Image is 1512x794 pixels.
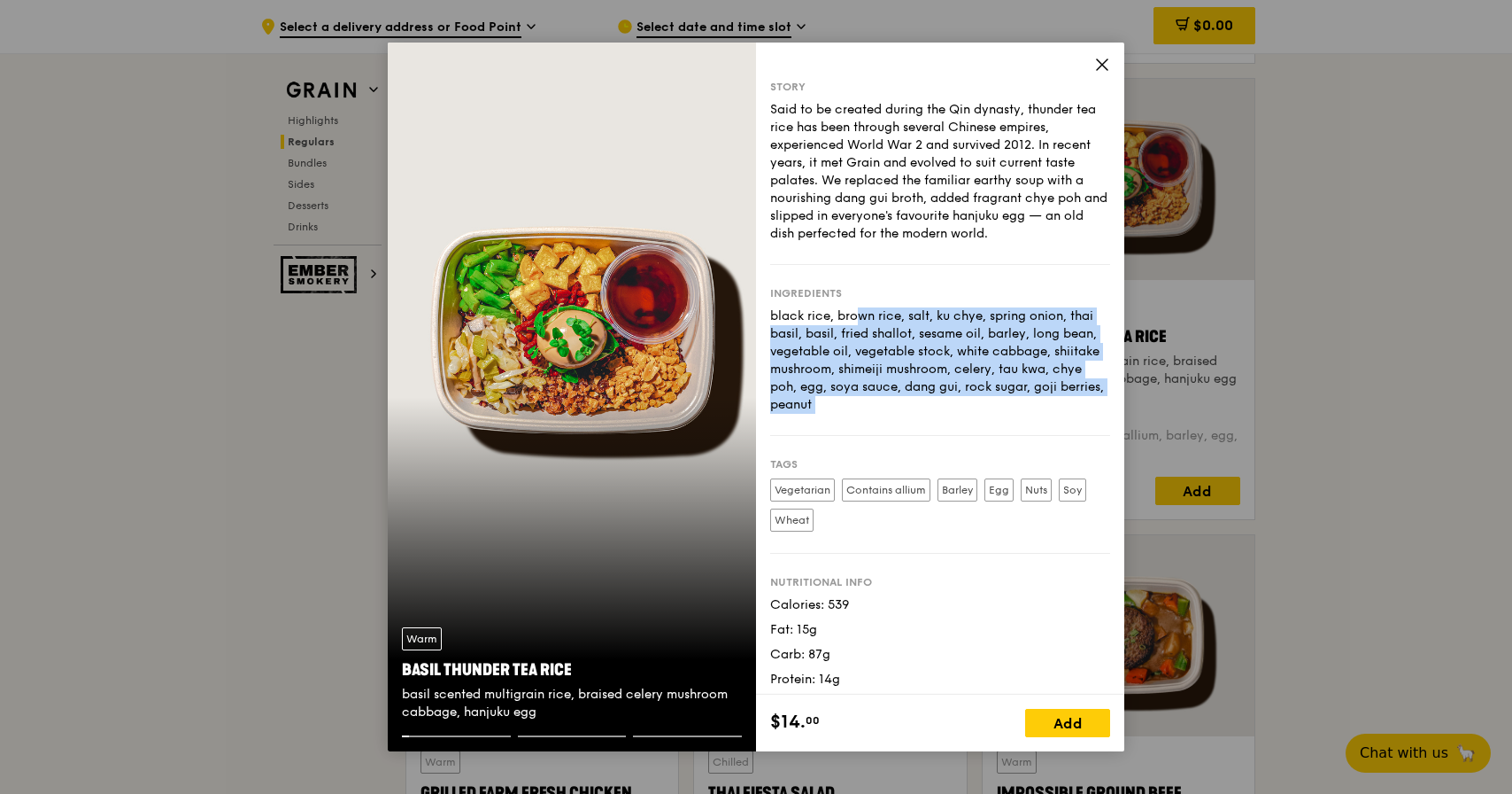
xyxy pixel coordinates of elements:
[770,596,1110,614] div: Calories: 539
[770,575,1110,589] div: Nutritional info
[1025,709,1110,737] div: Add
[770,671,1110,689] div: Protein: 14g
[770,621,1110,639] div: Fat: 15g
[806,713,820,728] span: 00
[770,286,1110,300] div: Ingredients
[770,479,835,502] label: Vegetarian
[842,479,930,502] label: Contains allium
[1021,479,1052,502] label: Nuts
[770,457,1110,471] div: Tags
[1059,479,1086,502] label: Soy
[937,479,977,502] label: Barley
[770,646,1110,664] div: Carb: 87g
[402,658,742,682] div: Basil Thunder Tea Rice
[402,686,742,721] div: basil scented multigrain rice, braised celery mushroom cabbage, hanjuku egg
[770,709,806,736] span: $14.
[984,479,1014,502] label: Egg
[770,509,814,532] label: Wheat
[402,627,442,650] div: Warm
[770,307,1110,414] div: black rice, brown rice, salt, ku chye, spring onion, thai basil, basil, fried shallot, sesame oil...
[770,80,1110,94] div: Story
[770,101,1110,243] div: Said to be created during the Qin dynasty, thunder tea rice has been through several Chinese empi...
